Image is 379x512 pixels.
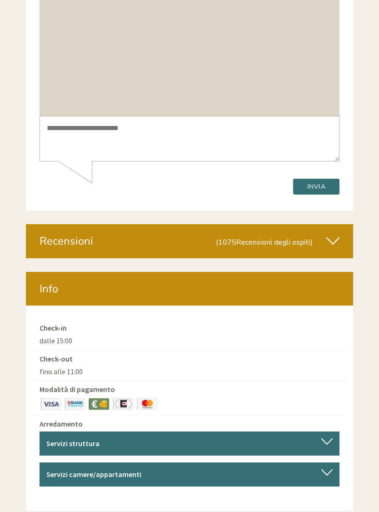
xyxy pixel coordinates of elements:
[112,397,135,411] img: EuroCard
[216,237,313,247] small: (1075 )
[88,397,110,411] img: Contanti
[136,397,159,411] img: Maestro
[7,25,138,52] div: Buon giorno, come possiamo aiutarla?
[33,366,346,377] div: fino alle 11:00
[40,419,83,429] label: Arredamento
[40,397,62,411] img: Visa
[130,7,170,22] div: martedì
[46,439,100,448] b: Servizi struttura
[14,44,134,50] small: 18:50
[33,336,346,346] div: dalle 15:00
[26,224,353,258] div: Recensioni
[40,323,67,333] label: Check-in
[254,240,300,256] button: Invia
[46,470,141,479] b: Servizi camere/appartamenti
[236,237,310,247] span: Recensioni degli ospiti
[26,272,353,306] div: Info
[40,354,73,364] label: Check-out
[64,397,86,411] img: Bonifico bancario
[14,26,134,34] div: [GEOGRAPHIC_DATA]
[40,384,115,395] label: Modalità di pagamento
